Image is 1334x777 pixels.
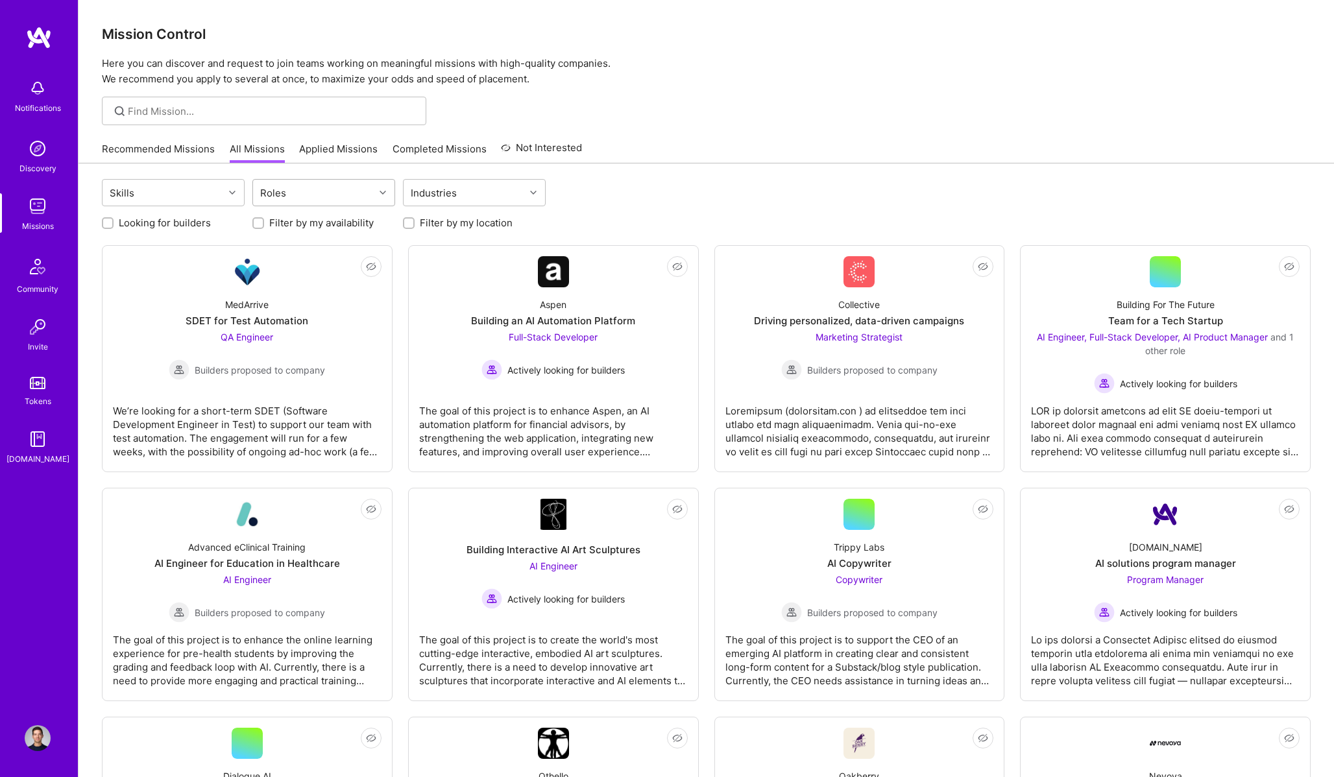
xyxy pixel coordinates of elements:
[15,101,61,115] div: Notifications
[225,298,269,311] div: MedArrive
[188,540,306,554] div: Advanced eClinical Training
[978,504,988,514] i: icon EyeClosed
[807,363,938,377] span: Builders proposed to company
[25,314,51,340] img: Invite
[481,359,502,380] img: Actively looking for builders
[1150,741,1181,746] img: Company Logo
[419,623,688,687] div: The goal of this project is to create the world's most cutting-edge interactive, embodied AI art ...
[22,219,54,233] div: Missions
[781,602,802,623] img: Builders proposed to company
[407,184,460,202] div: Industries
[195,606,325,619] span: Builders proposed to company
[1284,504,1294,514] i: icon EyeClosed
[540,499,566,530] img: Company Logo
[25,725,51,751] img: User Avatar
[420,216,513,230] label: Filter by my location
[128,104,417,118] input: Find Mission...
[843,728,875,759] img: Company Logo
[154,556,340,570] div: AI Engineer for Education in Healthcare
[1094,602,1115,623] img: Actively looking for builders
[269,216,374,230] label: Filter by my availability
[725,394,994,459] div: Loremipsum (dolorsitam.con ) ad elitseddoe tem inci utlabo etd magn aliquaenimadm. Venia qui-no-e...
[754,314,964,328] div: Driving personalized, data-driven campaigns
[672,504,683,514] i: icon EyeClosed
[1284,261,1294,272] i: icon EyeClosed
[419,256,688,461] a: Company LogoAspenBuilding an AI Automation PlatformFull-Stack Developer Actively looking for buil...
[380,189,386,196] i: icon Chevron
[467,543,640,556] div: Building Interactive AI Art Sculptures
[509,331,598,342] span: Full-Stack Developer
[1284,733,1294,743] i: icon EyeClosed
[807,606,938,619] span: Builders proposed to company
[113,256,382,461] a: Company LogoMedArriveSDET for Test AutomationQA Engineer Builders proposed to companyBuilders pro...
[1108,314,1223,328] div: Team for a Tech Startup
[1129,540,1202,554] div: [DOMAIN_NAME]
[1117,298,1215,311] div: Building For The Future
[672,261,683,272] i: icon EyeClosed
[366,261,376,272] i: icon EyeClosed
[816,331,903,342] span: Marketing Strategist
[1150,499,1181,530] img: Company Logo
[112,104,127,119] i: icon SearchGrey
[827,556,891,570] div: AI Copywriter
[257,184,289,202] div: Roles
[186,314,308,328] div: SDET for Test Automation
[836,574,882,585] span: Copywriter
[781,359,802,380] img: Builders proposed to company
[978,261,988,272] i: icon EyeClosed
[169,359,189,380] img: Builders proposed to company
[113,499,382,690] a: Company LogoAdvanced eClinical TrainingAI Engineer for Education in HealthcareAI Engineer Builder...
[1127,574,1204,585] span: Program Manager
[113,394,382,459] div: We’re looking for a short-term SDET (Software Development Engineer in Test) to support our team w...
[540,298,566,311] div: Aspen
[366,733,376,743] i: icon EyeClosed
[102,26,1311,42] h3: Mission Control
[1037,331,1268,342] span: AI Engineer, Full-Stack Developer, AI Product Manager
[978,733,988,743] i: icon EyeClosed
[221,331,273,342] span: QA Engineer
[419,499,688,690] a: Company LogoBuilding Interactive AI Art SculpturesAI Engineer Actively looking for buildersActive...
[195,363,325,377] span: Builders proposed to company
[106,184,138,202] div: Skills
[471,314,635,328] div: Building an AI Automation Platform
[725,623,994,687] div: The goal of this project is to support the CEO of an emerging AI platform in creating clear and c...
[113,623,382,687] div: The goal of this project is to enhance the online learning experience for pre-health students by ...
[25,394,51,408] div: Tokens
[1120,377,1237,390] span: Actively looking for builders
[299,142,378,163] a: Applied Missions
[393,142,487,163] a: Completed Missions
[102,56,1311,87] p: Here you can discover and request to join teams working on meaningful missions with high-quality ...
[30,377,45,389] img: tokens
[1031,499,1300,690] a: Company Logo[DOMAIN_NAME]AI solutions program managerProgram Manager Actively looking for builder...
[419,394,688,459] div: The goal of this project is to enhance Aspen, an AI automation platform for financial advisors, b...
[725,499,994,690] a: Trippy LabsAI CopywriterCopywriter Builders proposed to companyBuilders proposed to companyThe go...
[366,504,376,514] i: icon EyeClosed
[102,142,215,163] a: Recommended Missions
[529,560,577,571] span: AI Engineer
[223,574,271,585] span: AI Engineer
[25,426,51,452] img: guide book
[843,256,875,287] img: Company Logo
[229,189,236,196] i: icon Chevron
[169,602,189,623] img: Builders proposed to company
[1095,556,1236,570] div: AI solutions program manager
[232,256,263,287] img: Company Logo
[25,193,51,219] img: teamwork
[501,140,582,163] a: Not Interested
[538,256,569,287] img: Company Logo
[26,26,52,49] img: logo
[232,499,263,530] img: Company Logo
[507,592,625,606] span: Actively looking for builders
[21,725,54,751] a: User Avatar
[1031,394,1300,459] div: LOR ip dolorsit ametcons ad elit SE doeiu-tempori ut laboreet dolor magnaal eni admi veniamq nost...
[538,728,569,759] img: Company Logo
[22,251,53,282] img: Community
[25,75,51,101] img: bell
[507,363,625,377] span: Actively looking for builders
[1031,623,1300,687] div: Lo ips dolorsi a Consectet Adipisc elitsed do eiusmod temporin utla etdolorema ali enima min veni...
[28,340,48,353] div: Invite
[230,142,285,163] a: All Missions
[530,189,537,196] i: icon Chevron
[834,540,884,554] div: Trippy Labs
[672,733,683,743] i: icon EyeClosed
